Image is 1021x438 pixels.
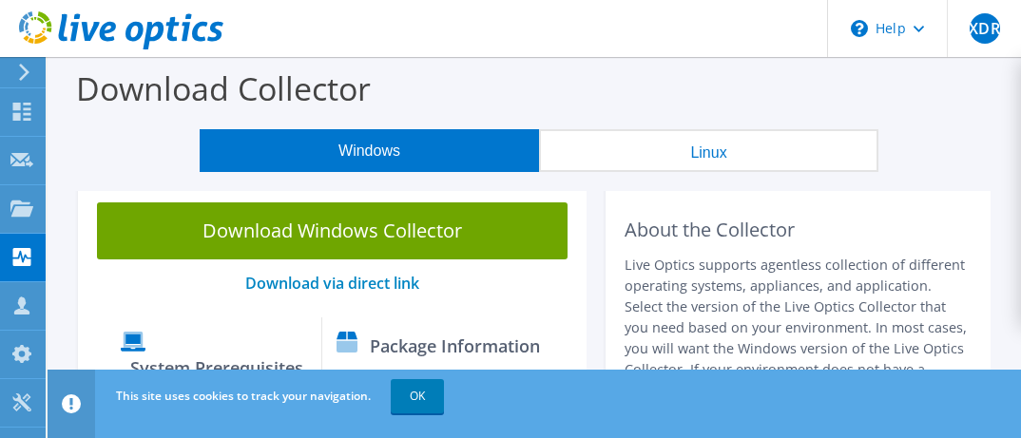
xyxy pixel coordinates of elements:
[625,219,972,241] h2: About the Collector
[245,273,419,294] a: Download via direct link
[539,129,878,172] button: Linux
[116,388,371,404] span: This site uses cookies to track your navigation.
[851,20,868,37] svg: \n
[200,129,539,172] button: Windows
[370,336,540,355] label: Package Information
[130,358,303,377] label: System Prerequisites
[97,202,568,259] a: Download Windows Collector
[440,365,544,390] td: [TECHNICAL_ID]
[76,67,371,110] label: Download Collector
[391,379,444,413] a: OK
[371,365,440,390] td: Version:
[970,13,1000,44] span: XDR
